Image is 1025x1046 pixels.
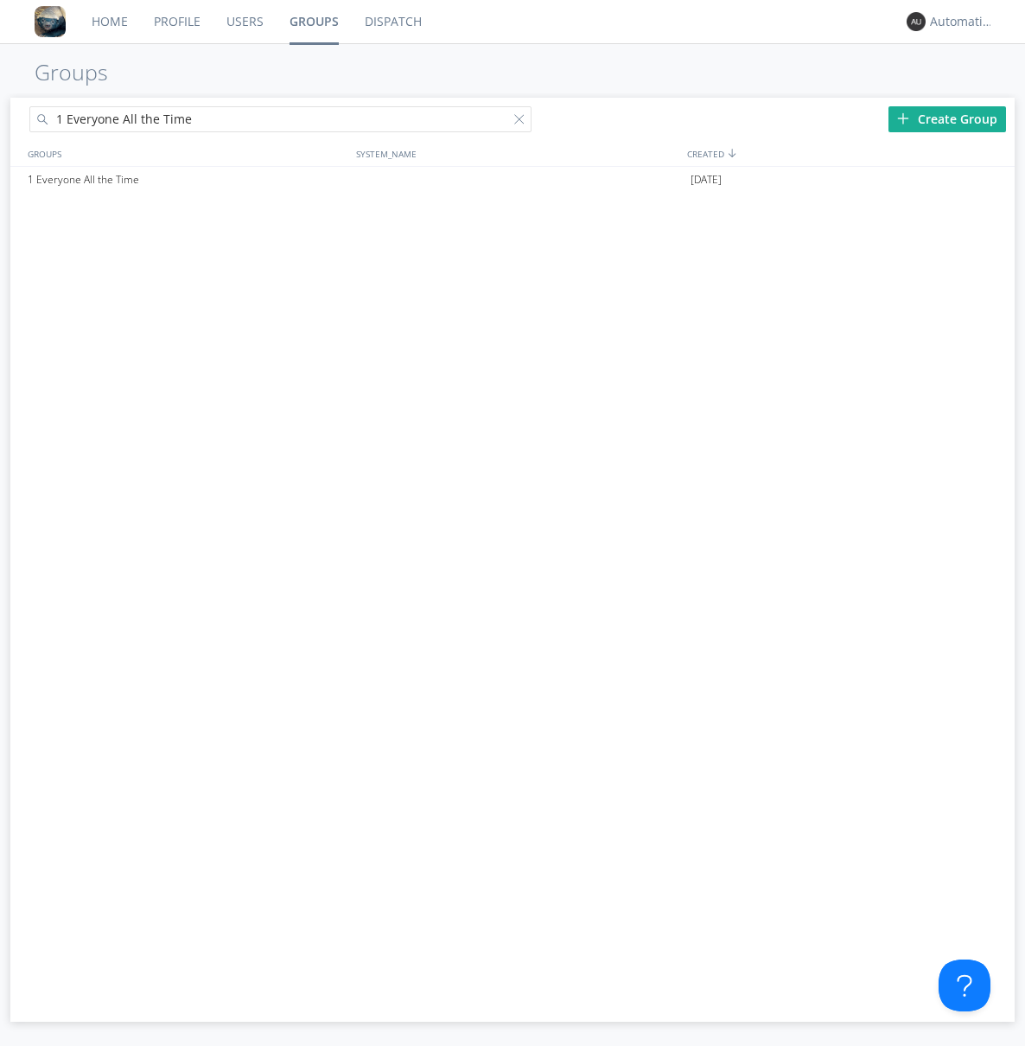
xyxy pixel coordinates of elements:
iframe: Toggle Customer Support [939,960,990,1011]
img: plus.svg [897,112,909,124]
h1: Groups [35,61,1025,85]
input: Search groups [29,106,532,132]
div: SYSTEM_NAME [352,141,682,166]
a: 1 Everyone All the Time[DATE] [10,167,1015,193]
div: CREATED [683,141,1015,166]
div: GROUPS [23,141,347,166]
div: Automation+0004 [930,13,995,30]
img: 373638.png [907,12,926,31]
div: 1 Everyone All the Time [23,167,353,193]
div: Create Group [888,106,1006,132]
span: [DATE] [691,167,722,193]
img: 8ff700cf5bab4eb8a436322861af2272 [35,6,66,37]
